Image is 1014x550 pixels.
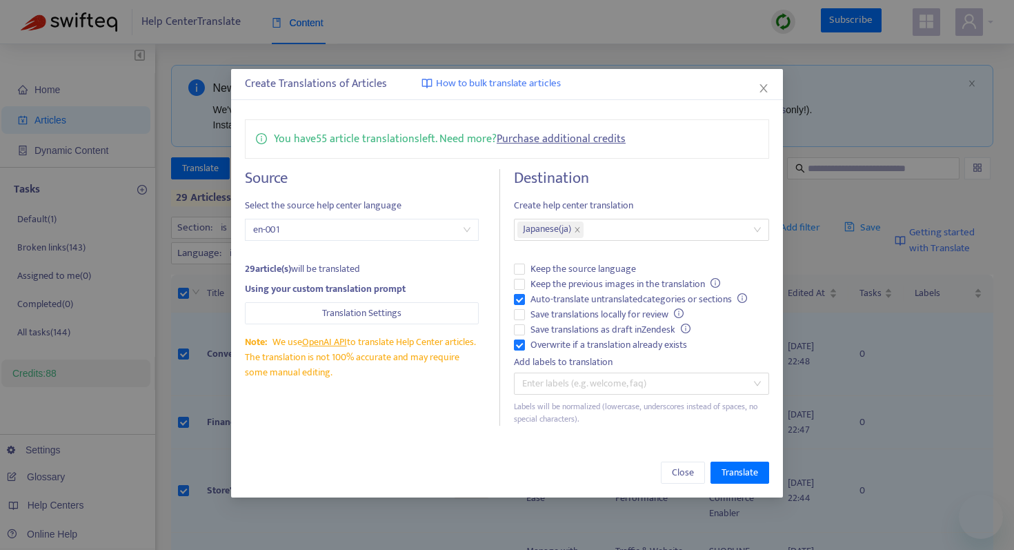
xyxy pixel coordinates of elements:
div: Add labels to translation [514,355,769,370]
span: Translate [722,465,758,480]
span: Overwrite if a translation already exists [525,337,693,353]
button: Close [661,462,705,484]
a: OpenAI API [302,334,347,350]
button: Close [756,81,771,96]
span: Close [672,465,694,480]
iframe: メッセージングウィンドウの起動ボタン、進行中の会話 [959,495,1003,539]
span: Keep the previous images in the translation [525,277,726,292]
div: Labels will be normalized (lowercase, underscores instead of spaces, no special characters). [514,400,769,426]
span: en-001 [253,219,470,240]
span: Save translations as draft in Zendesk [525,322,696,337]
h4: Source [245,169,479,188]
span: Japanese ( ja ) [523,222,571,238]
span: close [758,83,769,94]
span: info-circle [737,293,747,303]
h4: Destination [514,169,769,188]
button: Translate [710,462,769,484]
img: image-link [421,78,433,89]
span: close [574,226,581,233]
div: Create Translations of Articles [245,76,769,92]
a: Purchase additional credits [497,130,626,148]
span: info-circle [256,130,267,144]
span: Keep the source language [525,262,642,277]
span: info-circle [674,308,684,318]
button: Translation Settings [245,302,479,324]
span: info-circle [710,278,720,288]
p: You have 55 article translations left. Need more? [274,130,626,148]
span: Translation Settings [322,306,401,321]
a: How to bulk translate articles [421,76,561,92]
div: We use to translate Help Center articles. The translation is not 100% accurate and may require so... [245,335,479,380]
div: will be translated [245,262,479,277]
span: Save translations locally for review [525,307,689,322]
span: Create help center translation [514,198,769,213]
span: Select the source help center language [245,198,479,213]
strong: 29 article(s) [245,261,291,277]
span: info-circle [681,324,690,333]
span: Note: [245,334,267,350]
span: Auto-translate untranslated categories or sections [525,292,753,307]
div: Using your custom translation prompt [245,282,479,297]
span: How to bulk translate articles [436,76,561,92]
